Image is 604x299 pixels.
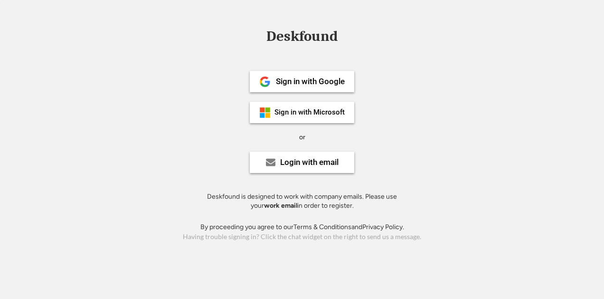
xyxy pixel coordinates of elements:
[259,107,271,118] img: ms-symbollockup_mssymbol_19.png
[280,158,339,166] div: Login with email
[262,29,342,44] div: Deskfound
[274,109,345,116] div: Sign in with Microsoft
[299,133,305,142] div: or
[276,77,345,86] div: Sign in with Google
[195,192,409,211] div: Deskfound is designed to work with company emails. Please use your in order to register.
[264,202,297,210] strong: work email
[362,223,404,231] a: Privacy Policy.
[293,223,351,231] a: Terms & Conditions
[200,222,404,232] div: By proceeding you agree to our and
[259,76,271,87] img: 1024px-Google__G__Logo.svg.png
